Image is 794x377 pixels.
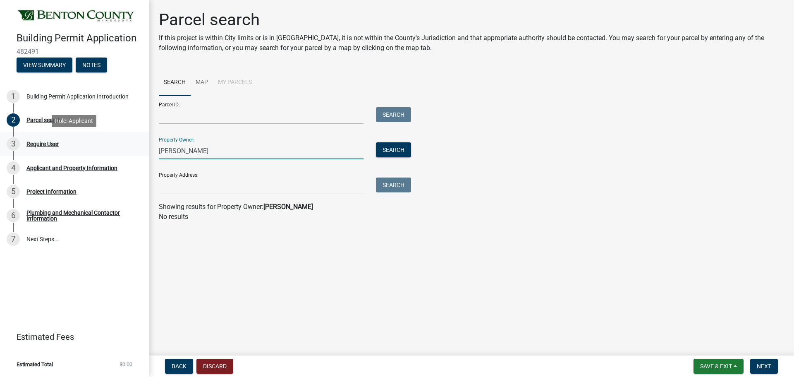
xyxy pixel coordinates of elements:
h1: Parcel search [159,10,784,30]
a: Map [191,70,213,96]
wm-modal-confirm: Summary [17,62,72,69]
button: View Summary [17,58,72,72]
p: No results [159,212,784,222]
div: Building Permit Application Introduction [26,94,129,99]
div: 1 [7,90,20,103]
div: Plumbing and Mechanical Contactor Information [26,210,136,221]
button: Notes [76,58,107,72]
button: Search [376,178,411,192]
div: 6 [7,209,20,222]
a: Estimated Fees [7,329,136,345]
h4: Building Permit Application [17,32,142,44]
button: Discard [196,359,233,374]
div: 5 [7,185,20,198]
strong: [PERSON_NAME] [263,203,313,211]
span: Back [172,363,187,370]
button: Search [376,142,411,157]
div: 7 [7,233,20,246]
span: Estimated Total [17,362,53,367]
button: Save & Exit [694,359,744,374]
p: If this project is within City limits or is in [GEOGRAPHIC_DATA], it is not within the County's J... [159,33,784,53]
wm-modal-confirm: Notes [76,62,107,69]
div: Showing results for Property Owner: [159,202,784,212]
span: 482491 [17,48,132,55]
div: 4 [7,161,20,175]
div: 2 [7,113,20,127]
img: Benton County, Minnesota [17,9,136,24]
span: Save & Exit [700,363,732,370]
div: Applicant and Property Information [26,165,117,171]
span: Next [757,363,771,370]
a: Search [159,70,191,96]
button: Next [750,359,778,374]
span: $0.00 [120,362,132,367]
div: Parcel search [26,117,61,123]
div: 3 [7,137,20,151]
div: Require User [26,141,59,147]
div: Role: Applicant [52,115,96,127]
div: Project Information [26,189,77,195]
button: Search [376,107,411,122]
button: Back [165,359,193,374]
